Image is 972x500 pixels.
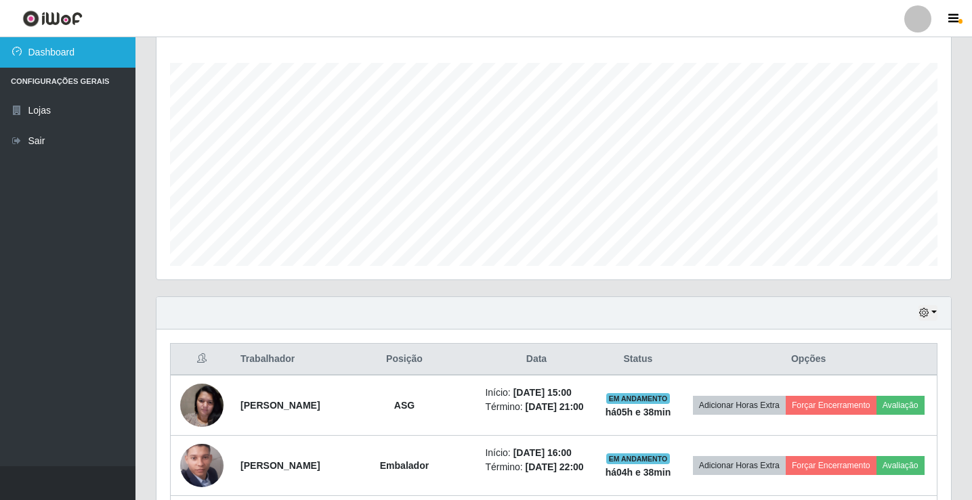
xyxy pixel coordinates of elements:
time: [DATE] 22:00 [526,461,584,472]
th: Data [477,344,595,376]
th: Opções [680,344,937,376]
button: Forçar Encerramento [786,396,876,415]
th: Trabalhador [232,344,331,376]
button: Adicionar Horas Extra [693,456,786,475]
li: Término: [485,400,587,414]
strong: [PERSON_NAME] [240,460,320,471]
span: EM ANDAMENTO [606,393,671,404]
li: Início: [485,386,587,400]
button: Avaliação [876,396,925,415]
strong: há 04 h e 38 min [606,467,671,478]
span: EM ANDAMENTO [606,453,671,464]
button: Adicionar Horas Extra [693,396,786,415]
time: [DATE] 16:00 [513,447,572,458]
button: Avaliação [876,456,925,475]
li: Término: [485,460,587,474]
strong: [PERSON_NAME] [240,400,320,411]
img: 1682608462576.jpeg [180,376,224,434]
li: Início: [485,446,587,460]
th: Posição [332,344,478,376]
strong: Embalador [380,460,429,471]
img: CoreUI Logo [22,10,83,27]
strong: há 05 h e 38 min [606,407,671,417]
time: [DATE] 21:00 [526,401,584,412]
strong: ASG [394,400,415,411]
time: [DATE] 15:00 [513,387,572,398]
th: Status [596,344,681,376]
button: Forçar Encerramento [786,456,876,475]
